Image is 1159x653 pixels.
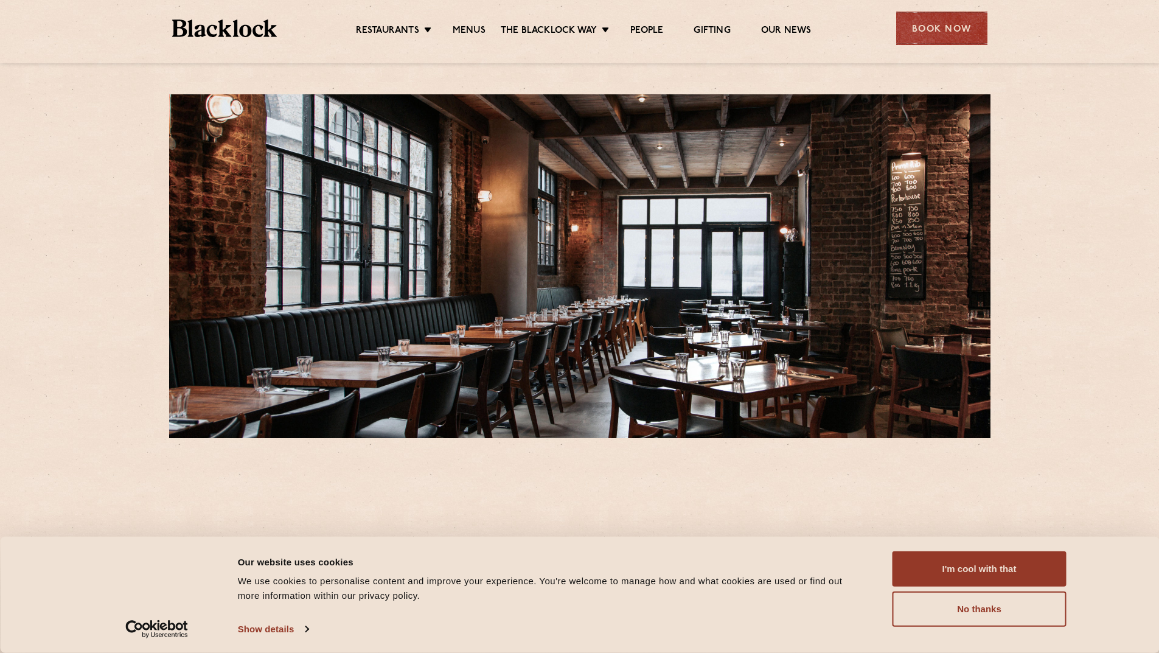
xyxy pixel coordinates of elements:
[896,12,987,45] div: Book Now
[761,25,812,38] a: Our News
[893,592,1067,627] button: No thanks
[893,551,1067,587] button: I'm cool with that
[630,25,663,38] a: People
[694,25,730,38] a: Gifting
[501,25,597,38] a: The Blacklock Way
[453,25,486,38] a: Menus
[238,620,308,638] a: Show details
[103,620,210,638] a: Usercentrics Cookiebot - opens in a new window
[238,554,865,569] div: Our website uses cookies
[172,19,277,37] img: BL_Textured_Logo-footer-cropped.svg
[356,25,419,38] a: Restaurants
[238,574,865,603] div: We use cookies to personalise content and improve your experience. You're welcome to manage how a...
